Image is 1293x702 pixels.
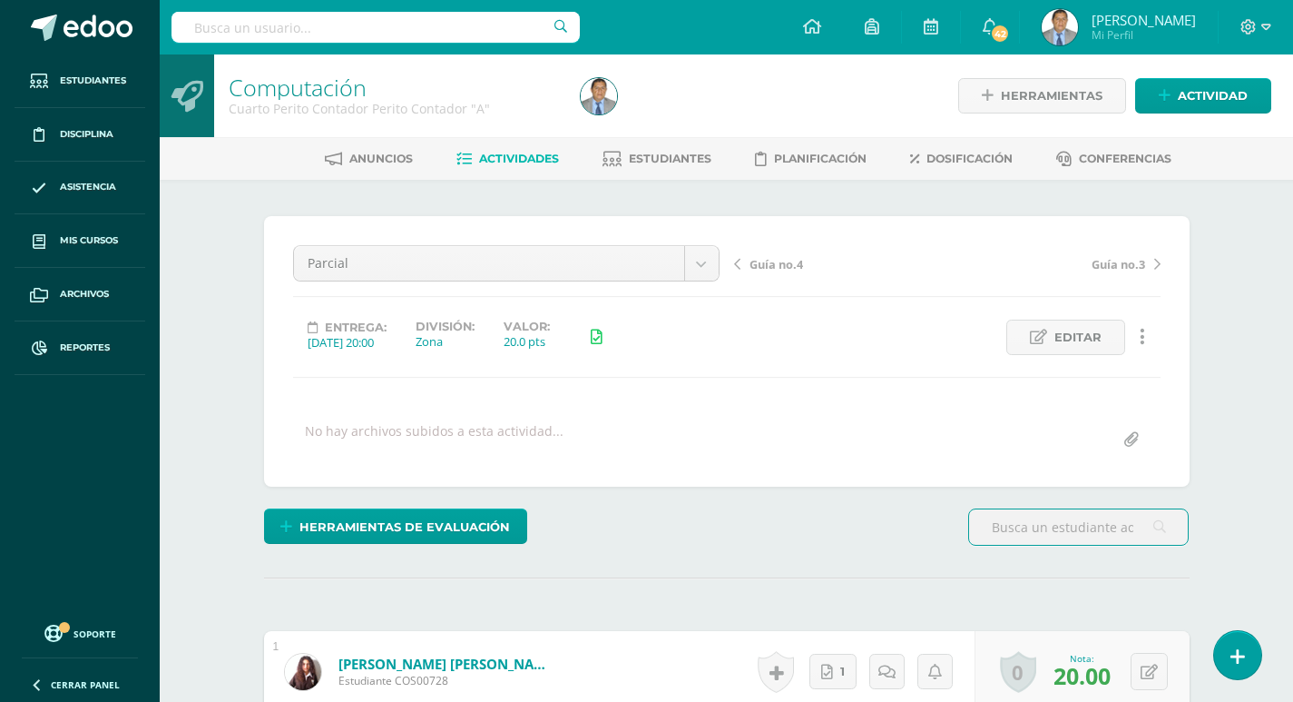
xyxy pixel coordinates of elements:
div: No hay archivos subidos a esta actividad... [305,422,563,458]
a: Herramientas [958,78,1126,114]
input: Busca un estudiante aquí... [969,509,1188,545]
span: Dosificación [926,152,1013,165]
a: Archivos [15,268,145,321]
span: Actividad [1178,79,1248,113]
span: Guía no.4 [749,256,803,272]
span: 42 [990,24,1010,44]
span: Estudiantes [60,74,126,88]
span: Asistencia [60,180,116,194]
span: 20.00 [1053,660,1111,691]
a: 0 [1000,651,1036,693]
label: División: [416,320,475,333]
img: 4d9b726723c0e3d3451946268bbd01b9.png [285,654,321,690]
a: Computación [229,72,367,103]
img: 219bdcb1a3e4d06700ae7d5ab62fa881.png [1042,9,1078,45]
span: Herramientas [1001,79,1102,113]
div: [DATE] 20:00 [308,334,387,351]
span: Soporte [73,628,116,640]
a: Guía no.3 [947,254,1161,272]
img: 219bdcb1a3e4d06700ae7d5ab62fa881.png [581,78,617,114]
a: Actividad [1135,78,1271,114]
span: Mi Perfil [1092,27,1196,43]
div: Zona [416,333,475,350]
a: Mis cursos [15,214,145,268]
span: Conferencias [1079,152,1171,165]
span: Parcial [308,246,671,281]
a: 1 [809,654,857,689]
a: Soporte [22,620,138,645]
span: Mis cursos [60,233,118,248]
input: Busca un usuario... [171,12,580,43]
label: Valor: [504,320,550,333]
a: Actividades [456,144,559,173]
div: Cuarto Perito Contador Perito Contador 'A' [229,100,559,117]
h1: Computación [229,74,559,100]
span: Entrega: [325,321,387,334]
span: Planificación [774,152,867,165]
a: Estudiantes [602,144,711,173]
a: Herramientas de evaluación [264,509,527,544]
span: Actividades [479,152,559,165]
span: Estudiante COS00728 [338,673,556,688]
span: Estudiantes [629,152,711,165]
span: Reportes [60,341,110,355]
span: Herramientas de evaluación [299,510,510,544]
span: [PERSON_NAME] [1092,11,1196,29]
span: Disciplina [60,127,113,142]
a: [PERSON_NAME] [PERSON_NAME] [338,655,556,673]
span: Editar [1054,321,1102,354]
a: Guía no.4 [734,254,947,272]
span: Cerrar panel [51,678,120,691]
a: Dosificación [910,144,1013,173]
a: Estudiantes [15,54,145,108]
span: Guía no.3 [1092,256,1145,272]
a: Parcial [294,246,719,281]
a: Anuncios [325,144,413,173]
a: Planificación [755,144,867,173]
span: Archivos [60,287,109,302]
a: Conferencias [1056,144,1171,173]
div: Nota: [1053,652,1111,665]
a: Asistencia [15,162,145,215]
a: Disciplina [15,108,145,162]
a: Reportes [15,321,145,375]
div: 20.0 pts [504,333,550,350]
span: 1 [840,655,845,688]
span: Anuncios [349,152,413,165]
